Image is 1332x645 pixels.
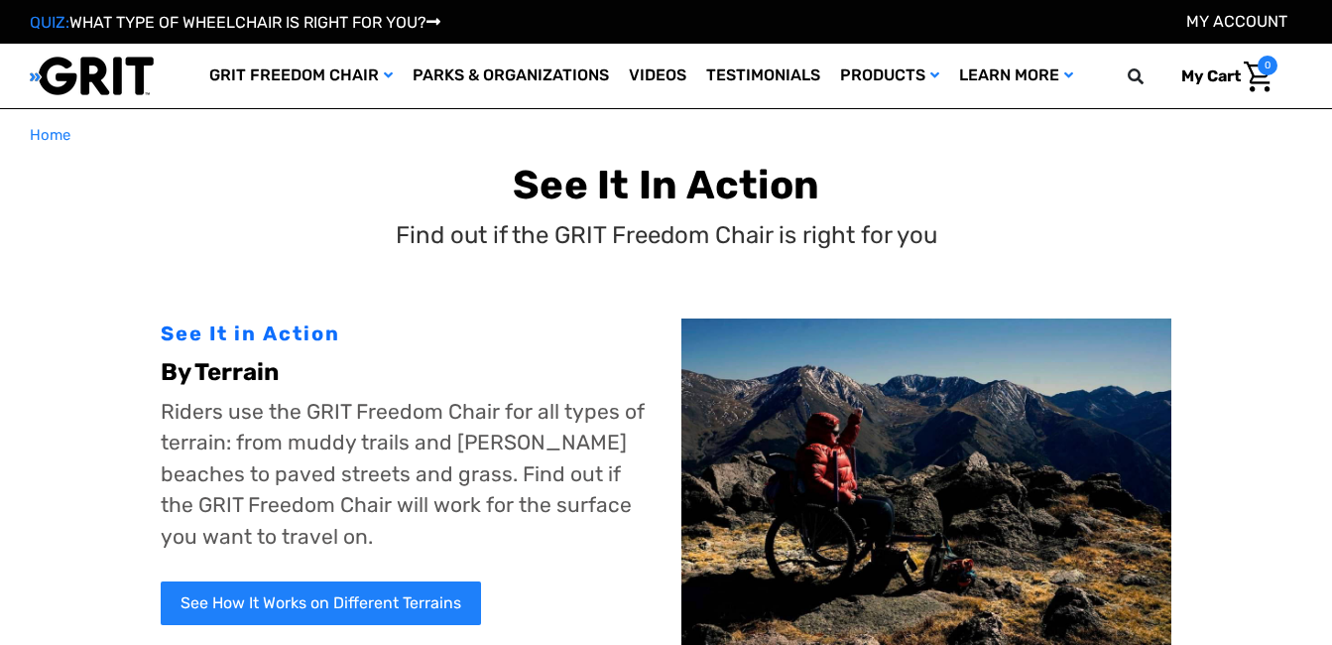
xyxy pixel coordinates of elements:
span: 0 [1258,56,1277,75]
a: Products [830,44,949,108]
a: Learn More [949,44,1083,108]
a: Account [1186,12,1287,31]
a: GRIT Freedom Chair [199,44,403,108]
span: Home [30,126,70,144]
a: Home [30,124,70,147]
img: Cart [1244,62,1272,92]
a: Videos [619,44,696,108]
a: See How It Works on Different Terrains [161,581,481,625]
a: Testimonials [696,44,830,108]
img: GRIT All-Terrain Wheelchair and Mobility Equipment [30,56,154,96]
a: QUIZ:WHAT TYPE OF WHEELCHAIR IS RIGHT FOR YOU? [30,13,440,32]
div: See It in Action [161,319,651,348]
nav: Breadcrumb [30,124,1302,147]
span: My Cart [1181,66,1241,85]
input: Search [1137,56,1166,97]
span: QUIZ: [30,13,69,32]
p: Find out if the GRIT Freedom Chair is right for you [396,217,937,253]
a: Cart with 0 items [1166,56,1277,97]
a: Parks & Organizations [403,44,619,108]
img: Melissa on rocky terrain using GRIT Freedom Chair hiking [681,319,1171,645]
b: By Terrain [161,358,279,386]
b: See It In Action [513,162,819,208]
p: Riders use the GRIT Freedom Chair for all types of terrain: from muddy trails and [PERSON_NAME] b... [161,396,651,553]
